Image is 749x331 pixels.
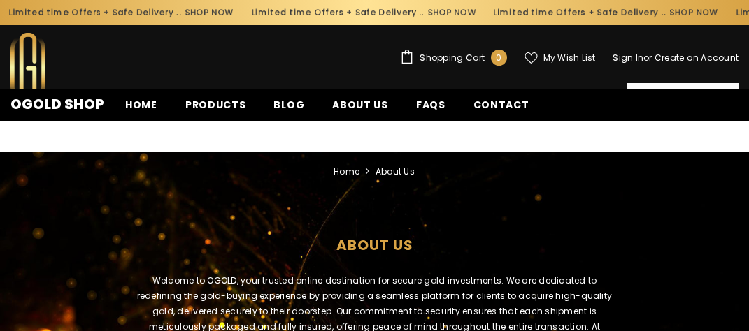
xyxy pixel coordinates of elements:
[717,83,739,104] button: Search
[655,52,739,64] a: Create an Account
[185,98,246,112] span: Products
[10,33,45,115] img: Ogold Shop
[243,1,485,24] div: Limited time Offers + Safe Delivery ..
[543,54,596,62] span: My Wish List
[185,5,234,20] a: SHOP NOW
[111,97,171,121] a: Home
[171,97,260,121] a: Products
[670,5,719,20] a: SHOP NOW
[273,98,304,112] span: Blog
[459,97,543,121] a: Contact
[334,164,359,179] a: Home
[376,164,415,179] span: about us
[473,98,529,112] span: Contact
[125,98,157,112] span: Home
[496,50,501,66] span: 0
[643,52,652,64] span: or
[332,98,388,112] span: About us
[613,52,643,64] a: Sign In
[259,97,318,121] a: Blog
[10,97,104,111] a: Ogold Shop
[420,54,485,62] span: Shopping Cart
[627,83,739,105] summary: Search
[416,98,445,112] span: FAQs
[400,50,506,66] a: Shopping Cart
[10,212,739,270] h1: about us
[525,52,596,64] a: My Wish List
[402,97,459,121] a: FAQs
[485,1,727,24] div: Limited time Offers + Safe Delivery ..
[318,97,402,121] a: About us
[427,5,476,20] a: SHOP NOW
[10,152,739,184] nav: breadcrumbs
